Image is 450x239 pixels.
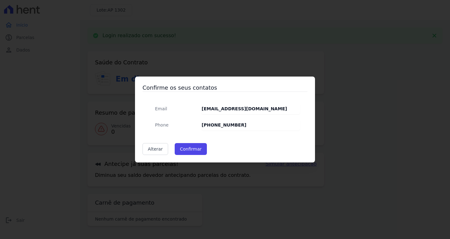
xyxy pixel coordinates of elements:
button: Confirmar [175,143,207,155]
span: translation missing: pt-BR.public.contracts.modal.confirmation.email [155,106,167,111]
span: translation missing: pt-BR.public.contracts.modal.confirmation.phone [155,122,168,127]
a: Alterar [142,143,168,155]
strong: [EMAIL_ADDRESS][DOMAIN_NAME] [202,106,287,111]
strong: [PHONE_NUMBER] [202,122,246,127]
h3: Confirme os seus contatos [142,84,307,92]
